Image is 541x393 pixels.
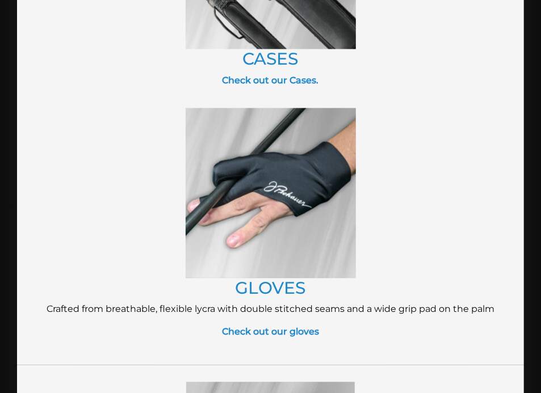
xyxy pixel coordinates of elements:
a: CASES [243,49,299,69]
a: Check out our Cases. [223,75,319,86]
a: Check out our gloves [222,327,319,337]
a: GLOVES [236,278,306,298]
p: Crafted from breathable, flexible lycra with double stitched seams and a wide grip pad on the palm [34,303,507,316]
